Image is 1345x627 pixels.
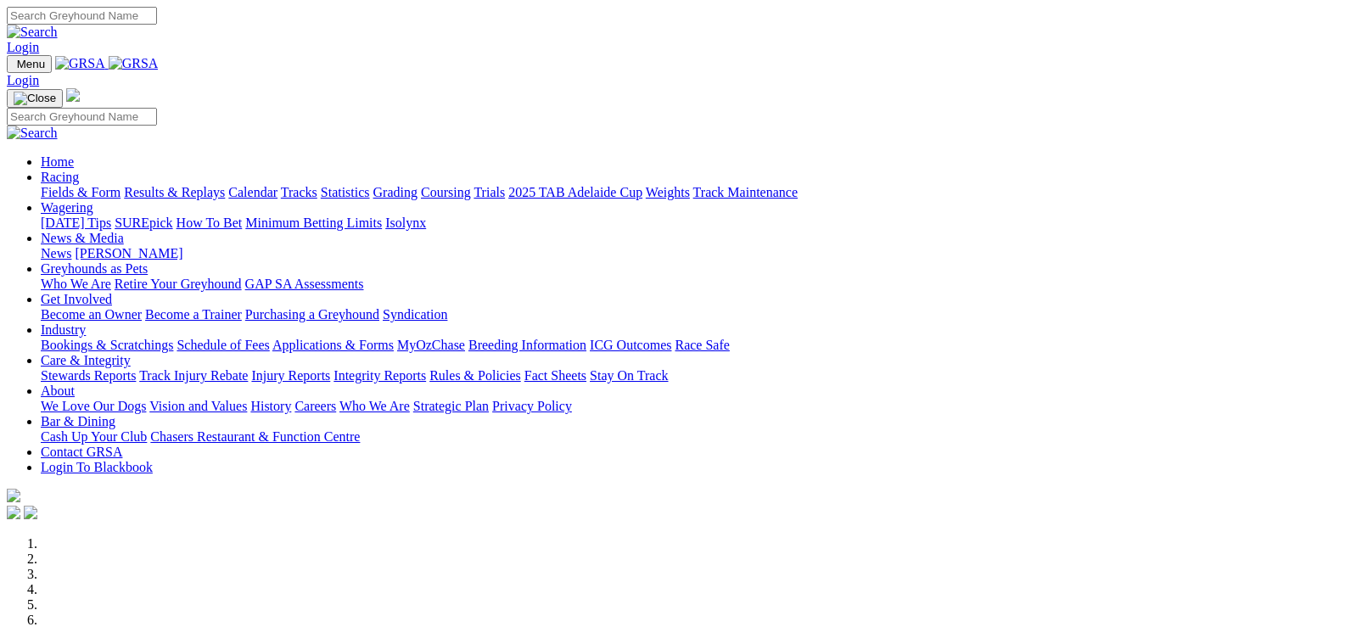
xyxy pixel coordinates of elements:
[24,506,37,519] img: twitter.svg
[251,368,330,383] a: Injury Reports
[281,185,317,199] a: Tracks
[250,399,291,413] a: History
[115,277,242,291] a: Retire Your Greyhound
[41,399,146,413] a: We Love Our Dogs
[41,429,147,444] a: Cash Up Your Club
[41,383,75,398] a: About
[272,338,394,352] a: Applications & Forms
[373,185,418,199] a: Grading
[115,216,172,230] a: SUREpick
[294,399,336,413] a: Careers
[397,338,465,352] a: MyOzChase
[333,368,426,383] a: Integrity Reports
[75,246,182,260] a: [PERSON_NAME]
[14,92,56,105] img: Close
[7,89,63,108] button: Toggle navigation
[124,185,225,199] a: Results & Replays
[429,368,521,383] a: Rules & Policies
[41,368,1338,383] div: Care & Integrity
[385,216,426,230] a: Isolynx
[149,399,247,413] a: Vision and Values
[177,216,243,230] a: How To Bet
[41,216,1338,231] div: Wagering
[7,7,157,25] input: Search
[41,445,122,459] a: Contact GRSA
[7,55,52,73] button: Toggle navigation
[41,261,148,276] a: Greyhounds as Pets
[41,307,1338,322] div: Get Involved
[145,307,242,322] a: Become a Trainer
[339,399,410,413] a: Who We Are
[177,338,269,352] a: Schedule of Fees
[41,414,115,428] a: Bar & Dining
[41,277,1338,292] div: Greyhounds as Pets
[413,399,489,413] a: Strategic Plan
[468,338,586,352] a: Breeding Information
[383,307,447,322] a: Syndication
[41,231,124,245] a: News & Media
[646,185,690,199] a: Weights
[321,185,370,199] a: Statistics
[41,338,173,352] a: Bookings & Scratchings
[675,338,729,352] a: Race Safe
[41,154,74,169] a: Home
[41,246,71,260] a: News
[41,307,142,322] a: Become an Owner
[590,368,668,383] a: Stay On Track
[41,353,131,367] a: Care & Integrity
[590,338,671,352] a: ICG Outcomes
[41,170,79,184] a: Racing
[66,88,80,102] img: logo-grsa-white.png
[508,185,642,199] a: 2025 TAB Adelaide Cup
[7,40,39,54] a: Login
[492,399,572,413] a: Privacy Policy
[41,399,1338,414] div: About
[245,277,364,291] a: GAP SA Assessments
[7,126,58,141] img: Search
[41,277,111,291] a: Who We Are
[41,322,86,337] a: Industry
[41,460,153,474] a: Login To Blackbook
[7,506,20,519] img: facebook.svg
[693,185,798,199] a: Track Maintenance
[41,429,1338,445] div: Bar & Dining
[7,108,157,126] input: Search
[245,216,382,230] a: Minimum Betting Limits
[109,56,159,71] img: GRSA
[41,368,136,383] a: Stewards Reports
[55,56,105,71] img: GRSA
[41,292,112,306] a: Get Involved
[41,246,1338,261] div: News & Media
[7,73,39,87] a: Login
[17,58,45,70] span: Menu
[150,429,360,444] a: Chasers Restaurant & Function Centre
[245,307,379,322] a: Purchasing a Greyhound
[139,368,248,383] a: Track Injury Rebate
[41,338,1338,353] div: Industry
[41,216,111,230] a: [DATE] Tips
[228,185,277,199] a: Calendar
[41,185,1338,200] div: Racing
[41,185,120,199] a: Fields & Form
[41,200,93,215] a: Wagering
[7,25,58,40] img: Search
[474,185,505,199] a: Trials
[7,489,20,502] img: logo-grsa-white.png
[421,185,471,199] a: Coursing
[524,368,586,383] a: Fact Sheets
